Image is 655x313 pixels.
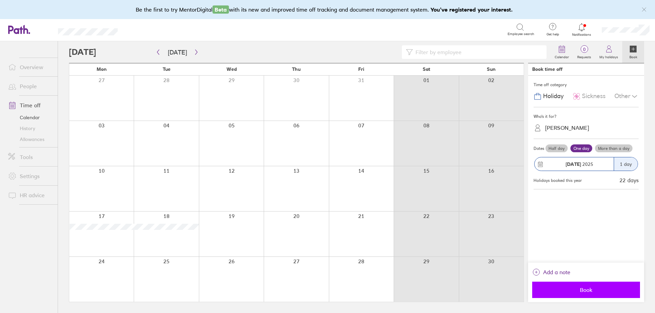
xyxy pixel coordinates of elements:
[534,154,639,174] button: [DATE] 20251 day
[3,150,58,164] a: Tools
[3,169,58,183] a: Settings
[3,98,58,112] a: Time off
[3,123,58,134] a: History
[532,66,563,72] div: Book time off
[431,6,513,13] b: You've registered your interest.
[595,41,622,63] a: My holidays
[292,66,301,72] span: Thu
[573,41,595,63] a: 0Requests
[543,267,570,278] span: Add a note
[3,112,58,123] a: Calendar
[622,41,644,63] a: Book
[551,41,573,63] a: Calendar
[413,46,542,59] input: Filter by employee
[570,144,592,153] label: One day
[595,144,632,153] label: More than a day
[542,32,564,36] span: Get help
[358,66,364,72] span: Fri
[213,5,229,14] span: Beta
[571,22,593,37] a: Notifications
[423,66,430,72] span: Sat
[534,178,582,183] div: Holidays booked this year
[534,80,639,90] div: Time off category
[227,66,237,72] span: Wed
[545,125,589,131] div: [PERSON_NAME]
[3,134,58,145] a: Allowances
[566,161,581,167] strong: [DATE]
[551,53,573,59] label: Calendar
[532,282,640,298] button: Book
[620,177,639,183] div: 22 days
[614,157,638,171] div: 1 day
[582,93,606,100] span: Sickness
[532,267,570,278] button: Add a note
[162,47,192,58] button: [DATE]
[97,66,107,72] span: Mon
[614,90,639,103] div: Other
[625,53,641,59] label: Book
[543,93,564,100] span: Holiday
[508,32,534,36] span: Employee search
[566,161,593,167] span: 2025
[545,144,568,153] label: Half day
[573,53,595,59] label: Requests
[573,47,595,52] span: 0
[537,287,635,293] span: Book
[163,66,171,72] span: Tue
[571,33,593,37] span: Notifications
[3,188,58,202] a: HR advice
[534,111,639,122] div: Who's it for?
[136,5,520,14] div: Be the first to try MentorDigital with its new and improved time off tracking and document manage...
[136,26,154,32] div: Search
[487,66,496,72] span: Sun
[3,60,58,74] a: Overview
[595,53,622,59] label: My holidays
[3,79,58,93] a: People
[534,146,544,151] span: Dates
